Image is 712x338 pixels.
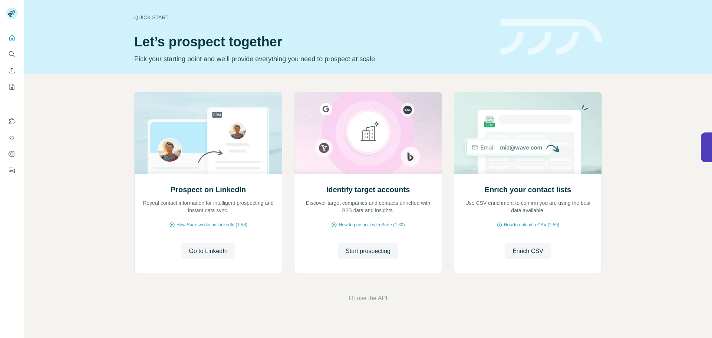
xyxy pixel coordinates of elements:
[454,92,602,174] img: Enrich your contact lists
[6,115,18,128] button: Use Surfe on LinkedIn
[134,14,492,21] div: Quick start
[346,247,390,256] span: Start prospecting
[6,147,18,161] button: Dashboard
[134,35,492,49] h1: Let’s prospect together
[294,92,442,174] img: Identify target accounts
[462,199,594,214] p: Use CSV enrichment to confirm you are using the best data available.
[6,131,18,144] button: Use Surfe API
[6,47,18,61] button: Search
[6,64,18,77] button: Enrich CSV
[504,221,559,228] span: How to upload a CSV (2:59)
[134,92,282,174] img: Prospect on LinkedIn
[501,19,602,55] img: banner
[6,164,18,177] button: Feedback
[505,243,551,259] button: Enrich CSV
[512,247,543,256] span: Enrich CSV
[485,184,571,195] h2: Enrich your contact lists
[142,199,274,214] p: Reveal contact information for intelligent prospecting and instant data sync.
[302,199,434,214] p: Discover target companies and contacts enriched with B2B data and insights.
[349,294,387,303] button: Or use the API
[189,247,227,256] span: Go to LinkedIn
[6,31,18,45] button: Quick start
[338,243,398,259] button: Start prospecting
[171,184,246,195] h2: Prospect on LinkedIn
[6,80,18,93] button: My lists
[181,243,235,259] button: Go to LinkedIn
[134,54,492,64] p: Pick your starting point and we’ll provide everything you need to prospect at scale.
[326,184,410,195] h2: Identify target accounts
[177,221,247,228] span: How Surfe works on LinkedIn (1:58)
[339,221,405,228] span: How to prospect with Surfe (1:30)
